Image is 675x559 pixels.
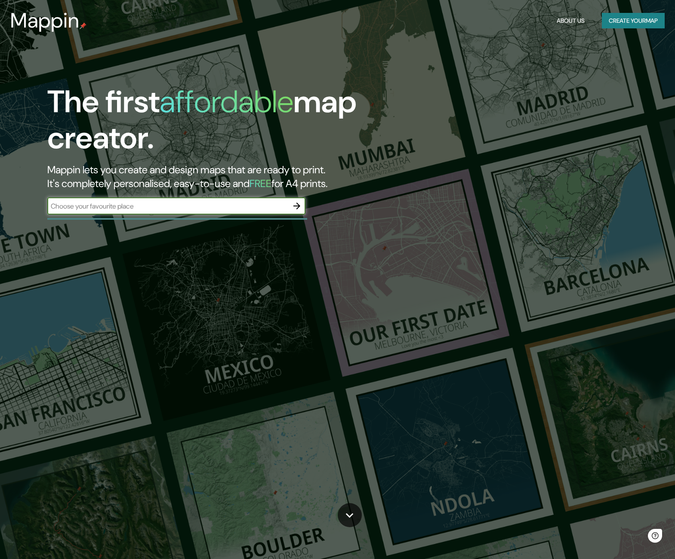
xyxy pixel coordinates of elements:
[47,84,385,163] h1: The first map creator.
[553,13,588,29] button: About Us
[160,82,293,122] h1: affordable
[250,177,271,190] h5: FREE
[47,201,288,211] input: Choose your favourite place
[598,525,666,550] iframe: Help widget launcher
[602,13,665,29] button: Create yourmap
[80,22,86,29] img: mappin-pin
[10,9,80,33] h3: Mappin
[47,163,385,190] h2: Mappin lets you create and design maps that are ready to print. It's completely personalised, eas...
